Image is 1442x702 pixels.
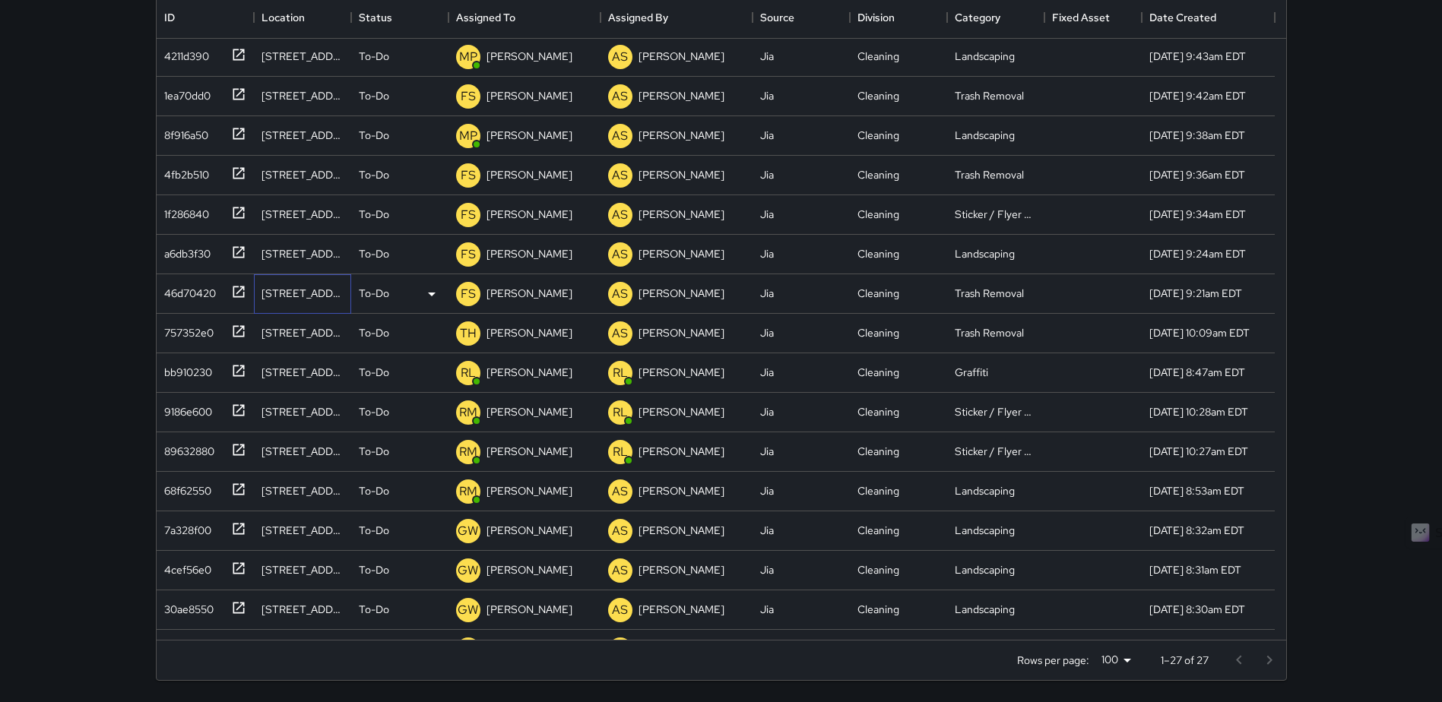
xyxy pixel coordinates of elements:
[461,87,476,106] p: FS
[639,483,724,498] p: [PERSON_NAME]
[612,166,628,185] p: AS
[613,364,628,382] p: RL
[459,443,477,461] p: RM
[359,404,389,419] p: To-Do
[486,562,572,577] p: [PERSON_NAME]
[1149,325,1250,340] div: 8/15/2025, 10:09am EDT
[612,601,628,619] p: AS
[158,398,212,419] div: 9186e600
[261,325,344,340] div: 70 N Street Northeast
[857,483,899,498] div: Cleaning
[459,403,477,422] p: RM
[639,365,724,380] p: [PERSON_NAME]
[158,201,209,222] div: 1f286840
[955,325,1024,340] div: Trash Removal
[612,206,628,224] p: AS
[1149,562,1241,577] div: 8/12/2025, 8:31am EDT
[955,167,1024,182] div: Trash Removal
[639,88,724,103] p: [PERSON_NAME]
[359,602,389,617] p: To-Do
[158,122,208,143] div: 8f916a50
[955,444,1037,459] div: Sticker / Flyer Removal
[158,556,211,577] div: 4cef56e0
[1149,365,1245,380] div: 8/13/2025, 8:47am EDT
[359,88,389,103] p: To-Do
[955,365,988,380] div: Graffiti
[613,443,628,461] p: RL
[158,438,214,459] div: 89632880
[158,359,212,380] div: bb910230
[639,207,724,222] p: [PERSON_NAME]
[158,517,211,538] div: 7a328f00
[486,523,572,538] p: [PERSON_NAME]
[955,404,1037,419] div: Sticker / Flyer Removal
[486,444,572,459] p: [PERSON_NAME]
[1149,246,1246,261] div: 8/18/2025, 9:24am EDT
[612,127,628,145] p: AS
[486,207,572,222] p: [PERSON_NAME]
[639,444,724,459] p: [PERSON_NAME]
[261,207,344,222] div: 300 H Street Northeast
[955,523,1015,538] div: Landscaping
[461,206,476,224] p: FS
[261,404,344,419] div: 1242 3rd Street Northeast
[857,404,899,419] div: Cleaning
[486,365,572,380] p: [PERSON_NAME]
[158,161,209,182] div: 4fb2b510
[158,477,211,498] div: 68f62550
[639,286,724,301] p: [PERSON_NAME]
[261,444,344,459] div: 1242 3rd Street Northeast
[857,207,899,222] div: Cleaning
[955,562,1015,577] div: Landscaping
[359,246,389,261] p: To-Do
[639,246,724,261] p: [PERSON_NAME]
[613,403,628,422] p: RL
[261,602,344,617] div: 75 New York Avenue Northeast
[158,635,211,656] div: 4fad0cc0
[760,404,774,419] div: Jia
[612,285,628,303] p: AS
[857,602,899,617] div: Cleaning
[612,482,628,501] p: AS
[760,365,774,380] div: Jia
[760,286,774,301] div: Jia
[760,325,774,340] div: Jia
[760,246,774,261] div: Jia
[857,167,899,182] div: Cleaning
[1149,602,1245,617] div: 8/12/2025, 8:30am EDT
[639,562,724,577] p: [PERSON_NAME]
[955,128,1015,143] div: Landscaping
[612,48,628,66] p: AS
[458,601,478,619] p: GW
[461,166,476,185] p: FS
[760,483,774,498] div: Jia
[760,128,774,143] div: Jia
[261,128,344,143] div: 211 I Street Northeast
[359,483,389,498] p: To-Do
[461,245,476,264] p: FS
[857,365,899,380] div: Cleaning
[857,49,899,64] div: Cleaning
[639,49,724,64] p: [PERSON_NAME]
[1095,649,1136,671] div: 100
[612,324,628,343] p: AS
[158,43,209,64] div: 4211d390
[955,246,1015,261] div: Landscaping
[1017,653,1089,668] p: Rows per page:
[261,167,344,182] div: 215 I Street Northeast
[459,127,477,145] p: MP
[639,523,724,538] p: [PERSON_NAME]
[955,207,1037,222] div: Sticker / Flyer Removal
[639,167,724,182] p: [PERSON_NAME]
[158,240,211,261] div: a6db3f30
[1149,88,1246,103] div: 8/18/2025, 9:42am EDT
[261,562,344,577] div: 75 New York Avenue Northeast
[1149,483,1244,498] div: 8/12/2025, 8:53am EDT
[760,207,774,222] div: Jia
[760,88,774,103] div: Jia
[639,128,724,143] p: [PERSON_NAME]
[857,444,899,459] div: Cleaning
[857,246,899,261] div: Cleaning
[486,325,572,340] p: [PERSON_NAME]
[486,49,572,64] p: [PERSON_NAME]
